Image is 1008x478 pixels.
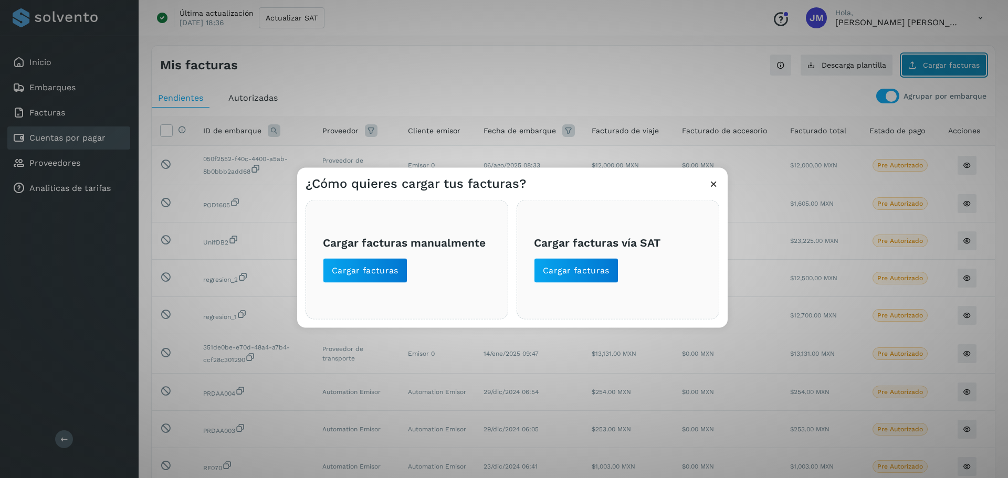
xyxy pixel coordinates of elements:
span: Cargar facturas [332,264,398,276]
h3: ¿Cómo quieres cargar tus facturas? [306,176,526,191]
h3: Cargar facturas vía SAT [534,236,702,249]
h3: Cargar facturas manualmente [323,236,491,249]
span: Cargar facturas [543,264,610,276]
button: Cargar facturas [323,258,407,283]
button: Cargar facturas [534,258,618,283]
